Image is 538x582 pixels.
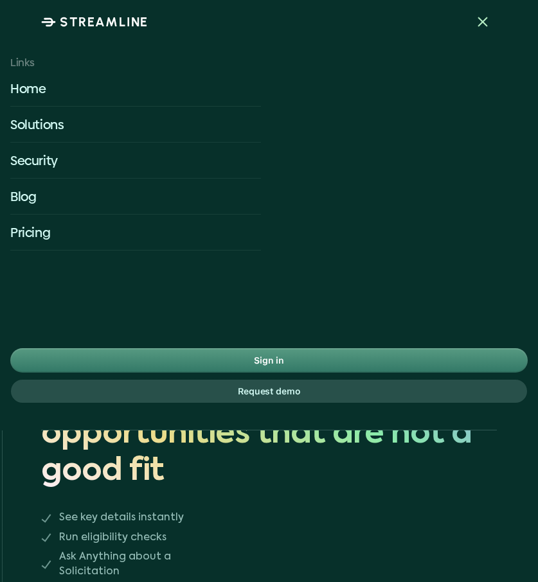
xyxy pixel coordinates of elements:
[10,116,261,134] p: Solutions
[10,55,261,71] p: Links
[60,14,148,30] p: STREAMLINE
[10,152,261,170] p: Security
[10,215,261,251] a: Pricing
[59,511,201,525] p: See key details instantly
[41,14,148,30] a: STREAMLINE
[10,143,261,179] a: Security
[41,380,497,491] span: Stop wasting time on opportunities that are not a good fit
[10,80,261,98] p: Home
[10,224,261,242] p: Pricing
[59,550,201,579] p: Ask Anything about a Solicitation
[10,379,528,403] a: Request demo
[10,348,528,373] a: Sign in
[10,188,261,206] p: Blog
[10,179,261,215] a: Blog
[254,352,283,369] p: Sign in
[238,383,301,400] p: Request demo
[59,531,201,545] p: Run eligibility checks
[10,71,261,107] a: Home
